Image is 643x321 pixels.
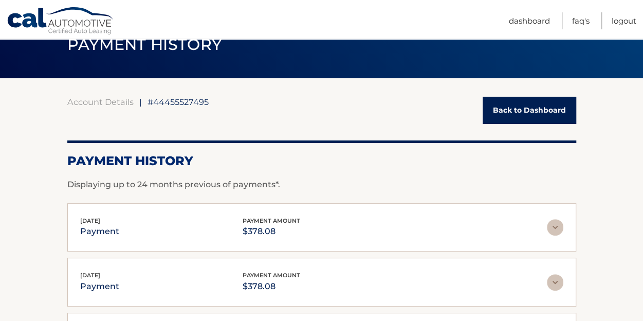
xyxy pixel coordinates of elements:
[67,153,576,169] h2: Payment History
[547,219,563,236] img: accordion-rest.svg
[483,97,576,124] a: Back to Dashboard
[243,224,300,239] p: $378.08
[80,279,119,294] p: payment
[67,97,134,107] a: Account Details
[80,217,100,224] span: [DATE]
[148,97,209,107] span: #44455527495
[612,12,636,29] a: Logout
[67,35,222,54] span: PAYMENT HISTORY
[139,97,142,107] span: |
[243,217,300,224] span: payment amount
[67,179,576,191] p: Displaying up to 24 months previous of payments*.
[243,279,300,294] p: $378.08
[547,274,563,291] img: accordion-rest.svg
[80,272,100,279] span: [DATE]
[7,7,115,37] a: Cal Automotive
[509,12,550,29] a: Dashboard
[80,224,119,239] p: payment
[572,12,590,29] a: FAQ's
[243,272,300,279] span: payment amount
